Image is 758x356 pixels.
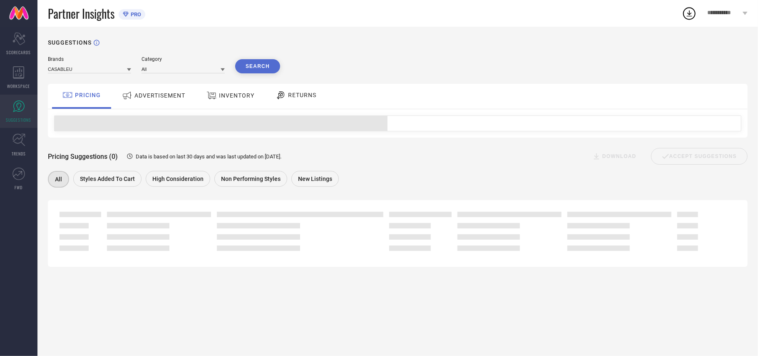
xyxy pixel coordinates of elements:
[298,175,332,182] span: New Listings
[134,92,185,99] span: ADVERTISEMENT
[48,39,92,46] h1: SUGGESTIONS
[142,56,225,62] div: Category
[129,11,141,18] span: PRO
[55,176,62,183] span: All
[682,6,697,21] div: Open download list
[7,83,30,89] span: WORKSPACE
[651,148,748,165] div: Accept Suggestions
[235,59,280,73] button: Search
[219,92,254,99] span: INVENTORY
[6,117,32,123] span: SUGGESTIONS
[48,153,118,160] span: Pricing Suggestions (0)
[221,175,281,182] span: Non Performing Styles
[288,92,316,98] span: RETURNS
[80,175,135,182] span: Styles Added To Cart
[136,153,281,160] span: Data is based on last 30 days and was last updated on [DATE] .
[75,92,101,98] span: PRICING
[48,5,114,22] span: Partner Insights
[7,49,31,55] span: SCORECARDS
[12,150,26,157] span: TRENDS
[15,184,23,191] span: FWD
[152,175,204,182] span: High Consideration
[48,56,131,62] div: Brands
